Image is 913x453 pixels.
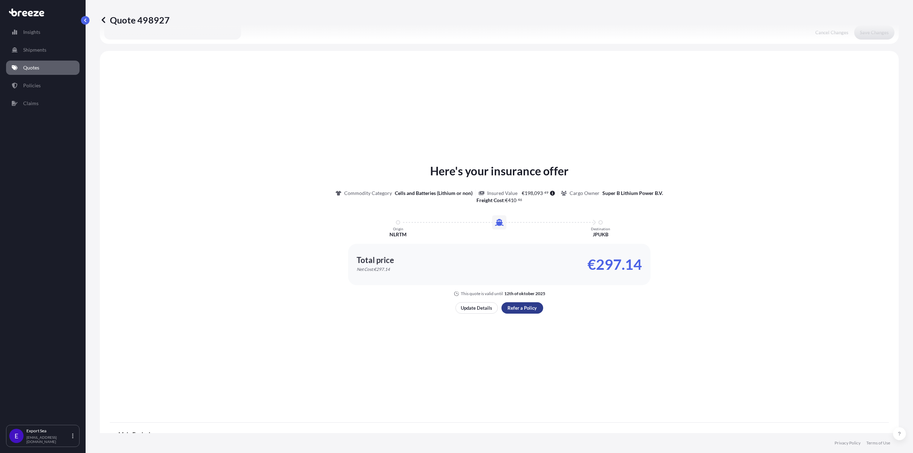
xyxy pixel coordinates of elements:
[15,432,18,439] span: E
[100,14,170,26] p: Quote 498927
[23,46,46,53] p: Shipments
[23,29,40,36] p: Insights
[517,199,517,201] span: .
[118,431,159,438] span: Main Exclusions
[26,435,71,444] p: [EMAIL_ADDRESS][DOMAIN_NAME]
[6,78,80,93] a: Policies
[118,426,880,443] div: Main Exclusions
[6,96,80,110] a: Claims
[505,198,508,203] span: €
[543,191,544,194] span: .
[6,43,80,57] a: Shipments
[533,191,534,196] span: ,
[518,199,522,201] span: 46
[501,302,543,314] button: Refer a Policy
[461,304,492,312] p: Update Details
[508,198,516,203] span: 410
[591,227,610,231] p: Destination
[23,100,39,107] p: Claims
[476,197,504,203] b: Freight Cost
[544,191,549,194] span: 49
[357,267,390,272] p: Net Cost: €297.14
[389,231,407,238] p: NLRTM
[455,302,498,314] button: Update Details
[504,291,545,297] p: 12th of oktober 2025
[487,190,517,197] p: Insured Value
[835,440,861,446] a: Privacy Policy
[6,25,80,39] a: Insights
[602,190,663,197] p: Super B Lithium Power B.V.
[6,61,80,75] a: Quotes
[23,64,39,71] p: Quotes
[525,191,533,196] span: 198
[522,191,525,196] span: €
[476,197,522,204] p: :
[866,440,890,446] a: Terms of Use
[593,231,608,238] p: JPUKB
[461,291,503,297] p: This quote is valid until
[23,82,41,89] p: Policies
[395,190,473,197] p: Cells and Batteries (Lithium or non)
[357,257,394,264] p: Total price
[507,304,537,312] p: Refer a Policy
[570,190,600,197] p: Cargo Owner
[344,190,392,197] p: Commodity Category
[26,428,71,434] p: Export Sea
[430,163,568,180] p: Here's your insurance offer
[587,259,642,270] p: €297.14
[534,191,543,196] span: 093
[393,227,403,231] p: Origin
